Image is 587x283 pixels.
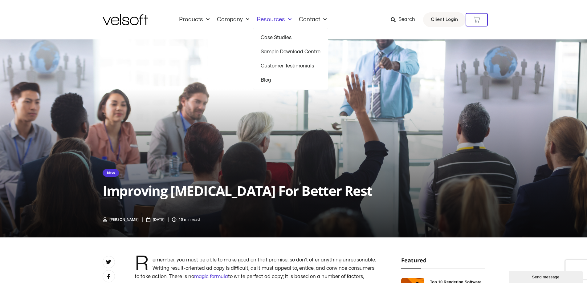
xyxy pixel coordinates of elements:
div: R [135,258,149,270]
a: CompanyMenu Toggle [213,16,253,23]
a: Customer Testimonials [261,59,320,73]
a: magic formula [194,274,228,279]
a: Blog [261,73,320,87]
a: New [107,170,115,176]
a: Client Login [423,12,466,27]
a: Sample Download Centre [261,45,320,59]
a: Search [391,14,419,25]
span: [DATE] [153,217,165,222]
iframe: chat widget [509,269,584,283]
ul: ResourcesMenu Toggle [253,28,328,90]
h2: Improving [MEDICAL_DATA] for Better Rest [103,183,485,198]
h2: Featured [401,256,484,265]
a: ResourcesMenu Toggle [253,16,295,23]
a: ProductsMenu Toggle [175,16,213,23]
img: Velsoft Training Materials [103,14,148,25]
span: [PERSON_NAME] [109,217,139,222]
span: Client Login [431,16,458,24]
nav: Menu [175,16,330,23]
a: ContactMenu Toggle [295,16,330,23]
a: Case Studies [261,30,320,45]
span: Search [398,16,415,24]
span: 10 min read [179,217,200,222]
